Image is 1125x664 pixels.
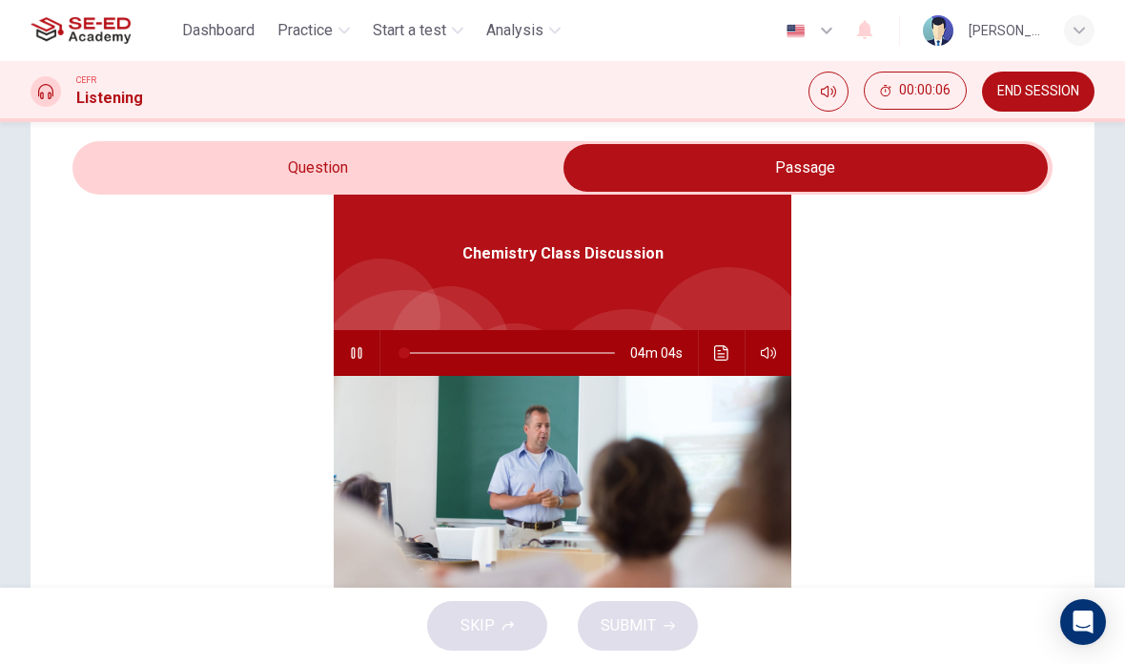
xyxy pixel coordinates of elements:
span: CEFR [76,73,96,87]
button: 00:00:06 [864,72,967,110]
button: Click to see the audio transcription [706,330,737,376]
img: en [784,24,808,38]
span: 00:00:06 [899,83,951,98]
span: END SESSION [997,84,1079,99]
span: Analysis [486,19,543,42]
img: Profile picture [923,15,953,46]
h1: Listening [76,87,143,110]
div: Open Intercom Messenger [1060,599,1106,645]
button: END SESSION [982,72,1094,112]
span: Start a test [373,19,446,42]
div: Mute [808,72,849,112]
div: [PERSON_NAME] [969,19,1041,42]
a: SE-ED Academy logo [31,11,174,50]
button: Analysis [479,13,568,48]
span: 04m 04s [630,330,698,376]
button: Dashboard [174,13,262,48]
button: Practice [270,13,358,48]
img: SE-ED Academy logo [31,11,131,50]
span: Chemistry Class Discussion [462,242,664,265]
button: Start a test [365,13,471,48]
span: Dashboard [182,19,255,42]
div: Hide [864,72,967,112]
span: Practice [277,19,333,42]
